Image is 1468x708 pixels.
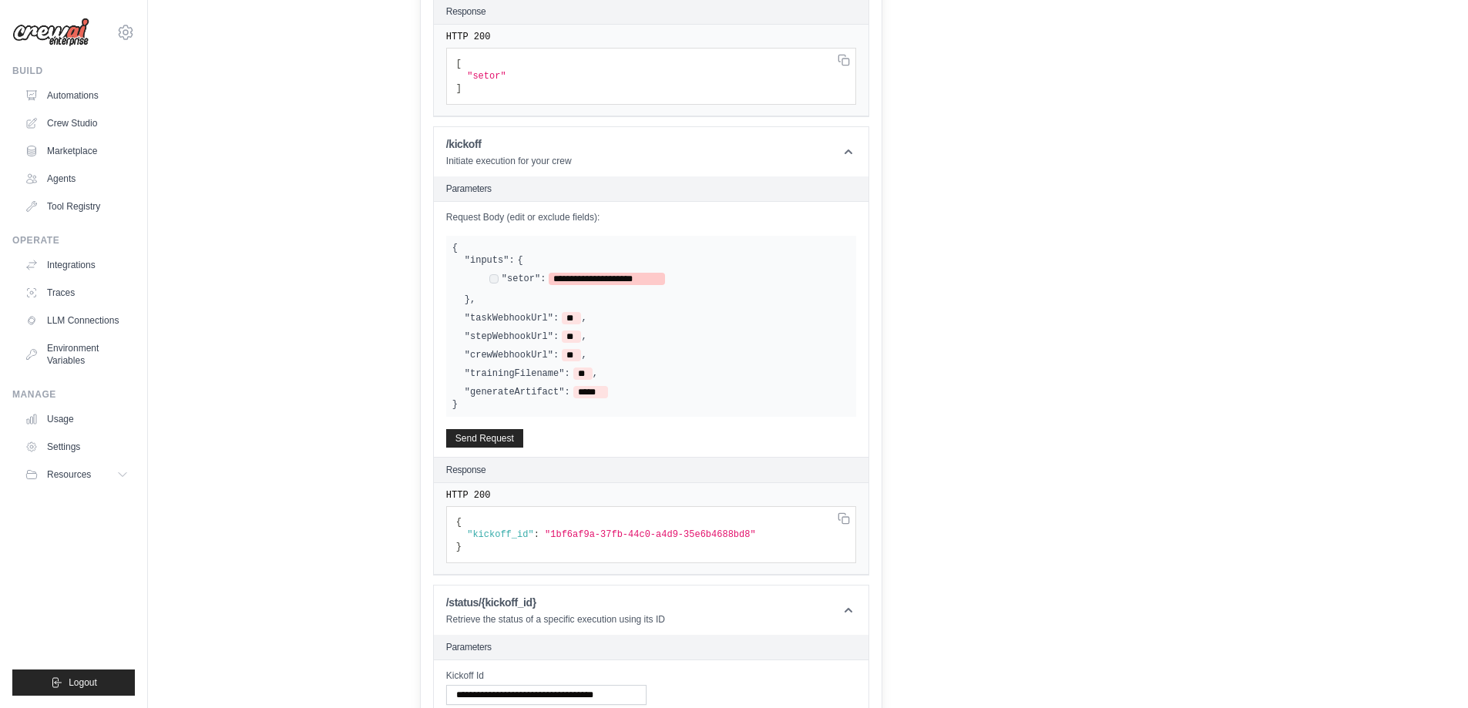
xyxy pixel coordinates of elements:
[12,388,135,401] div: Manage
[593,367,598,380] span: ,
[465,386,570,398] label: "generateArtifact":
[69,676,97,689] span: Logout
[456,542,462,552] span: }
[18,336,135,373] a: Environment Variables
[581,312,586,324] span: ,
[456,83,462,94] span: ]
[502,273,546,285] label: "setor":
[12,234,135,247] div: Operate
[446,136,572,152] h1: /kickoff
[446,464,486,476] h2: Response
[12,65,135,77] div: Build
[465,349,559,361] label: "crewWebhookUrl":
[465,331,559,343] label: "stepWebhookUrl":
[18,407,135,431] a: Usage
[18,83,135,108] a: Automations
[470,294,475,306] span: ,
[465,254,515,267] label: "inputs":
[456,59,462,69] span: [
[446,5,486,18] h2: Response
[446,31,856,43] pre: HTTP 200
[467,529,533,540] span: "kickoff_id"
[581,331,586,343] span: ,
[446,211,856,223] label: Request Body (edit or exclude fields):
[467,71,506,82] span: "setor"
[18,194,135,219] a: Tool Registry
[465,294,470,306] span: }
[446,669,647,682] label: Kickoff Id
[1391,634,1468,708] iframe: Chat Widget
[446,595,665,610] h1: /status/{kickoff_id}
[452,399,458,410] span: }
[446,183,856,195] h2: Parameters
[446,613,665,626] p: Retrieve the status of a specific execution using its ID
[534,529,539,540] span: :
[446,155,572,167] p: Initiate execution for your crew
[446,641,856,653] h2: Parameters
[446,489,856,502] pre: HTTP 200
[18,139,135,163] a: Marketplace
[12,669,135,696] button: Logout
[18,253,135,277] a: Integrations
[12,18,89,47] img: Logo
[1391,634,1468,708] div: Widget de chat
[518,254,523,267] span: {
[456,517,462,528] span: {
[18,166,135,191] a: Agents
[446,429,523,448] button: Send Request
[18,111,135,136] a: Crew Studio
[581,349,586,361] span: ,
[47,468,91,481] span: Resources
[545,529,756,540] span: "1bf6af9a-37fb-44c0-a4d9-35e6b4688bd8"
[18,308,135,333] a: LLM Connections
[465,312,559,324] label: "taskWebhookUrl":
[18,462,135,487] button: Resources
[18,435,135,459] a: Settings
[18,280,135,305] a: Traces
[465,367,570,380] label: "trainingFilename":
[452,243,458,253] span: {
